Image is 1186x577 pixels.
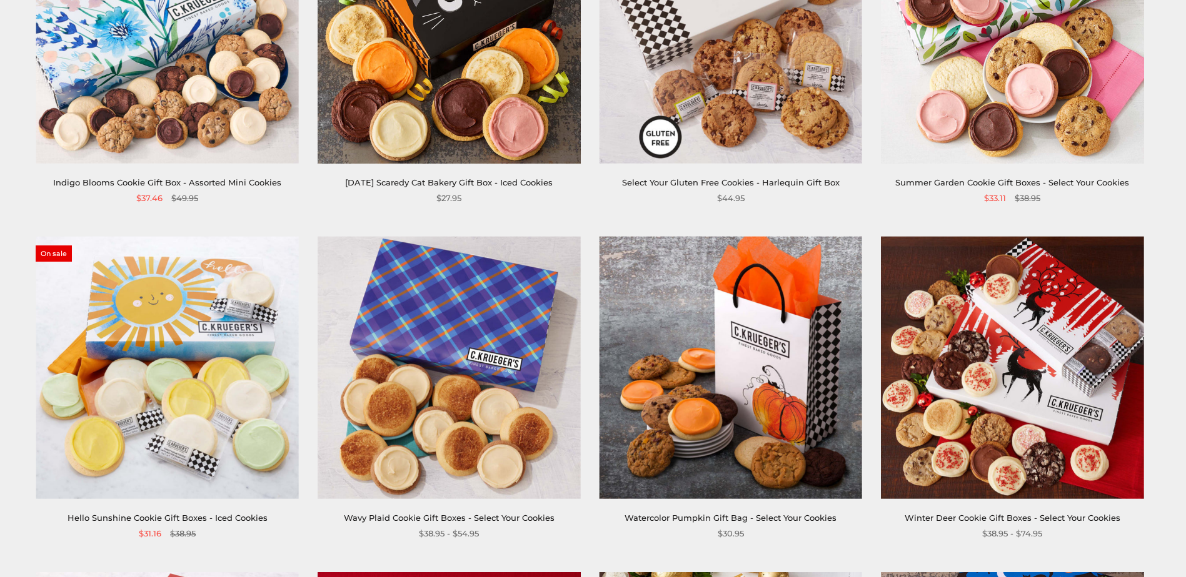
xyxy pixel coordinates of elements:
[171,192,198,205] span: $49.95
[622,177,840,187] a: Select Your Gluten Free Cookies - Harlequin Gift Box
[170,527,196,540] span: $38.95
[53,177,281,187] a: Indigo Blooms Cookie Gift Box - Assorted Mini Cookies
[881,237,1144,500] img: Winter Deer Cookie Gift Boxes - Select Your Cookies
[36,237,299,500] img: Hello Sunshine Cookie Gift Boxes - Iced Cookies
[318,237,581,500] img: Wavy Plaid Cookie Gift Boxes - Select Your Cookies
[599,237,862,500] img: Watercolor Pumpkin Gift Bag - Select Your Cookies
[984,192,1006,205] span: $33.11
[68,513,268,523] a: Hello Sunshine Cookie Gift Boxes - Iced Cookies
[905,513,1120,523] a: Winter Deer Cookie Gift Boxes - Select Your Cookies
[419,527,479,540] span: $38.95 - $54.95
[718,527,744,540] span: $30.95
[1015,192,1040,205] span: $38.95
[982,527,1042,540] span: $38.95 - $74.95
[717,192,745,205] span: $44.95
[36,245,72,262] span: On sale
[139,527,161,540] span: $31.16
[625,513,837,523] a: Watercolor Pumpkin Gift Bag - Select Your Cookies
[136,192,163,205] span: $37.46
[345,177,553,187] a: [DATE] Scaredy Cat Bakery Gift Box - Iced Cookies
[344,513,555,523] a: Wavy Plaid Cookie Gift Boxes - Select Your Cookies
[436,192,461,205] span: $27.95
[895,177,1129,187] a: Summer Garden Cookie Gift Boxes - Select Your Cookies
[10,530,129,567] iframe: Sign Up via Text for Offers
